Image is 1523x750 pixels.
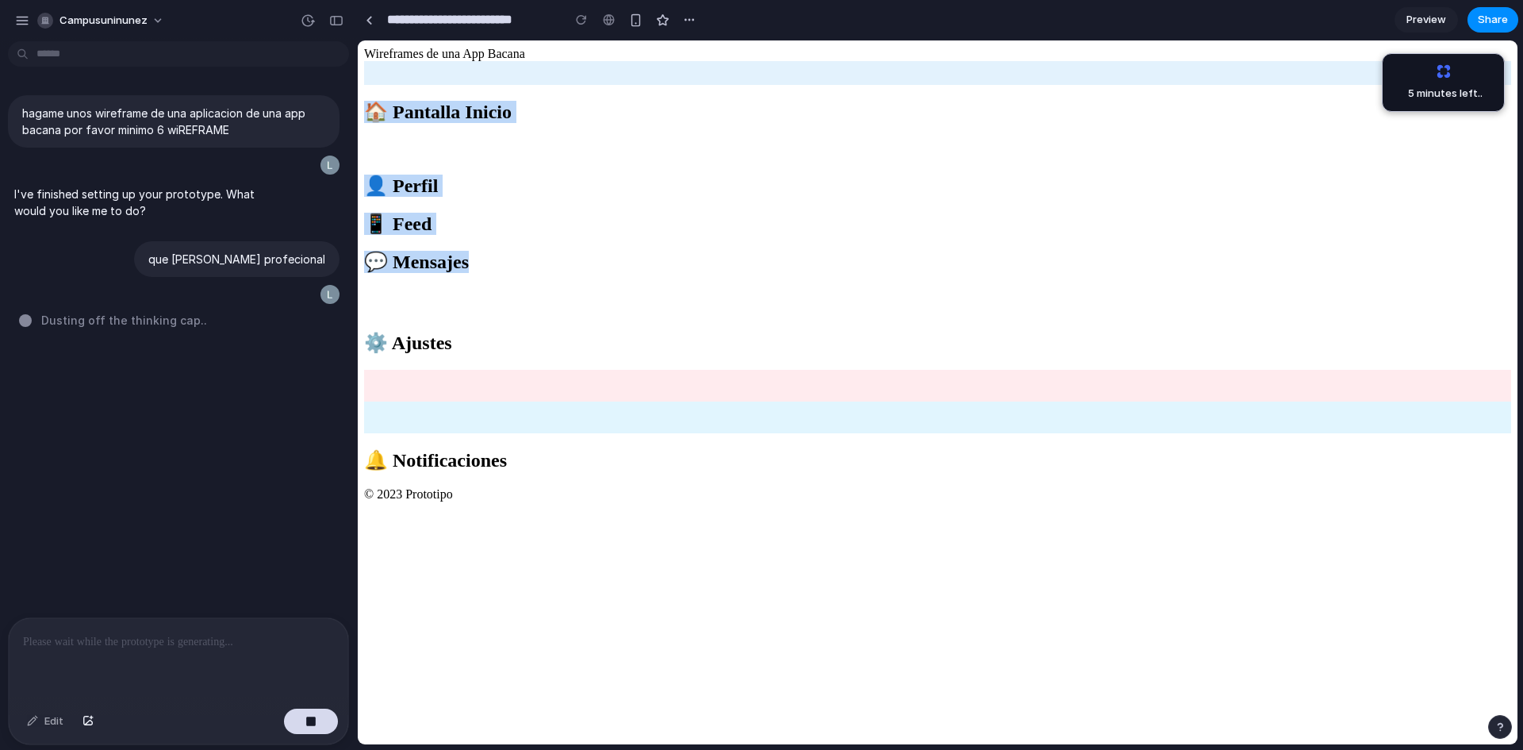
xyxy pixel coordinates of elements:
h2: 🏠 Pantalla Inicio [6,60,1153,83]
span: 5 minutes left .. [1396,86,1483,102]
footer: © 2023 Prototipo [6,447,1153,461]
button: campusuninunez [31,8,172,33]
span: Dusting off the thinking cap .. [41,312,207,329]
h2: ⚙️ Ajustes [6,291,1153,313]
h2: 📱 Feed [6,172,1153,194]
h2: 💬 Mensajes [6,210,1153,233]
a: Preview [1394,7,1458,33]
span: Share [1478,12,1508,28]
p: hagame unos wireframe de una aplicacion de una app bacana por favor minimo 6 wiREFRAME [22,105,325,138]
h2: 👤 Perfil [6,134,1153,156]
button: Share [1467,7,1518,33]
header: Wireframes de una App Bacana [6,6,1153,21]
span: campusuninunez [59,13,148,29]
h2: 🔔 Notificaciones [6,409,1153,431]
p: I've finished setting up your prototype. What would you like me to do? [14,186,279,219]
span: Preview [1406,12,1446,28]
p: que [PERSON_NAME] profecional [148,251,325,267]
